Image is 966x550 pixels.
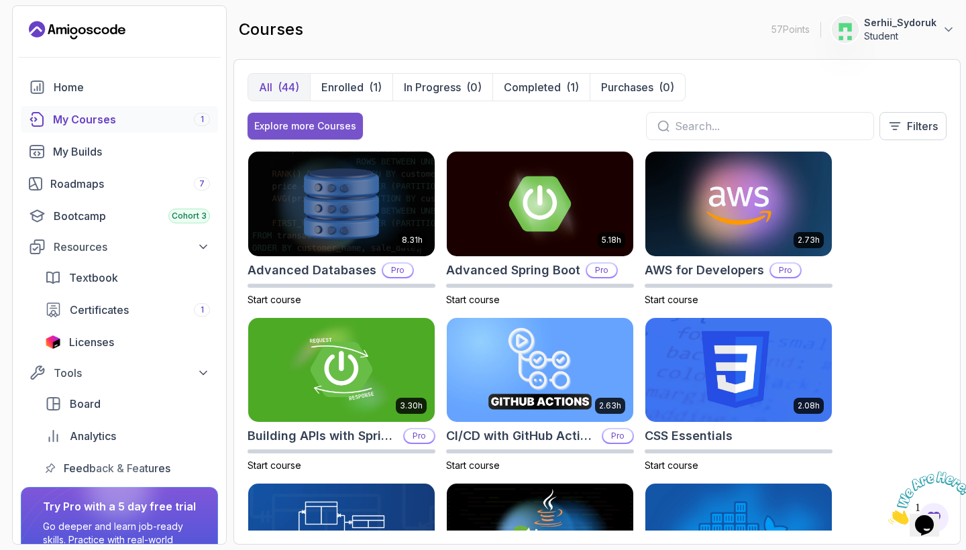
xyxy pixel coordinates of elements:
[248,74,310,101] button: All(44)
[405,429,434,443] p: Pro
[369,79,382,95] div: (1)
[771,264,800,277] p: Pro
[446,294,500,305] span: Start course
[37,423,218,449] a: analytics
[54,208,210,224] div: Bootcamp
[5,5,89,58] img: Chat attention grabber
[446,427,596,445] h2: CI/CD with GitHub Actions
[69,334,114,350] span: Licenses
[21,235,218,259] button: Resources
[50,176,210,192] div: Roadmaps
[21,74,218,101] a: home
[321,79,364,95] p: Enrolled
[37,264,218,291] a: textbook
[400,400,423,411] p: 3.30h
[599,400,621,411] p: 2.63h
[492,74,590,101] button: Completed(1)
[248,113,363,140] button: Explore more Courses
[907,118,938,134] p: Filters
[566,79,579,95] div: (1)
[29,19,125,41] a: Landing page
[864,30,936,43] p: Student
[201,114,204,125] span: 1
[675,118,863,134] input: Search...
[587,264,616,277] p: Pro
[645,427,733,445] h2: CSS Essentials
[248,152,435,256] img: Advanced Databases card
[54,79,210,95] div: Home
[466,79,482,95] div: (0)
[383,264,413,277] p: Pro
[402,235,423,245] p: 8.31h
[659,79,674,95] div: (0)
[53,111,210,127] div: My Courses
[603,429,633,443] p: Pro
[504,79,561,95] p: Completed
[590,74,685,101] button: Purchases(0)
[447,152,633,256] img: Advanced Spring Boot card
[248,261,376,280] h2: Advanced Databases
[645,459,698,471] span: Start course
[70,302,129,318] span: Certificates
[201,305,204,315] span: 1
[879,112,947,140] button: Filters
[45,335,61,349] img: jetbrains icon
[64,460,170,476] span: Feedback & Features
[798,235,820,245] p: 2.73h
[392,74,492,101] button: In Progress(0)
[248,459,301,471] span: Start course
[37,296,218,323] a: certificates
[70,428,116,444] span: Analytics
[21,138,218,165] a: builds
[248,427,398,445] h2: Building APIs with Spring Boot
[832,16,955,43] button: user profile imageSerhii_SydorukStudent
[53,144,210,160] div: My Builds
[645,261,764,280] h2: AWS for Developers
[21,361,218,385] button: Tools
[54,365,210,381] div: Tools
[37,329,218,355] a: licenses
[310,74,392,101] button: Enrolled(1)
[771,23,810,36] p: 57 Points
[645,294,698,305] span: Start course
[404,79,461,95] p: In Progress
[21,203,218,229] a: bootcamp
[447,318,633,423] img: CI/CD with GitHub Actions card
[259,79,272,95] p: All
[69,270,118,286] span: Textbook
[248,294,301,305] span: Start course
[602,235,621,245] p: 5.18h
[833,17,858,42] img: user profile image
[278,79,299,95] div: (44)
[883,466,966,530] iframe: chat widget
[446,261,580,280] h2: Advanced Spring Boot
[248,318,435,423] img: Building APIs with Spring Boot card
[5,5,11,17] span: 1
[239,19,303,40] h2: courses
[601,79,653,95] p: Purchases
[645,152,832,256] img: AWS for Developers card
[21,106,218,133] a: courses
[645,318,832,423] img: CSS Essentials card
[864,16,936,30] p: Serhii_Sydoruk
[254,119,356,133] div: Explore more Courses
[446,459,500,471] span: Start course
[21,170,218,197] a: roadmaps
[70,396,101,412] span: Board
[172,211,207,221] span: Cohort 3
[199,178,205,189] span: 7
[37,455,218,482] a: feedback
[798,400,820,411] p: 2.08h
[54,239,210,255] div: Resources
[37,390,218,417] a: board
